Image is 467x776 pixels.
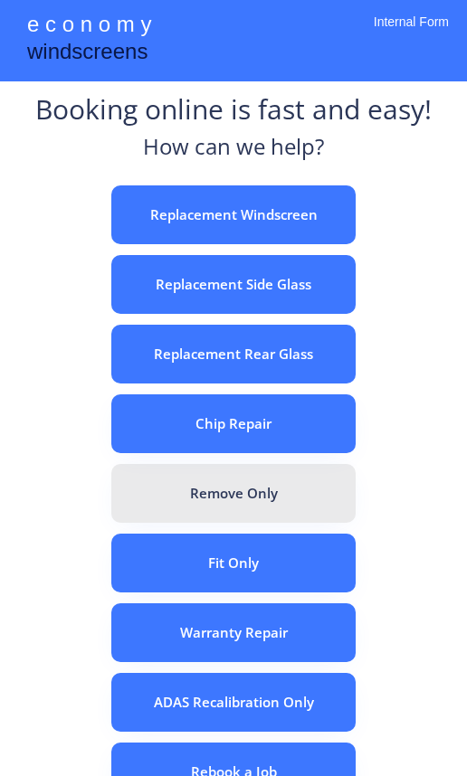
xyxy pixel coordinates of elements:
div: windscreens [27,36,148,71]
button: Replacement Windscreen [111,185,356,244]
button: Remove Only [111,464,356,523]
button: Warranty Repair [111,603,356,662]
div: Internal Form [374,14,449,54]
div: Booking online is fast and easy! [35,90,432,131]
button: ADAS Recalibration Only [111,673,356,732]
button: Replacement Rear Glass [111,325,356,383]
button: Fit Only [111,534,356,592]
div: e c o n o m y [27,9,151,43]
button: Chip Repair [111,394,356,453]
button: Replacement Side Glass [111,255,356,314]
div: How can we help? [143,131,324,172]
